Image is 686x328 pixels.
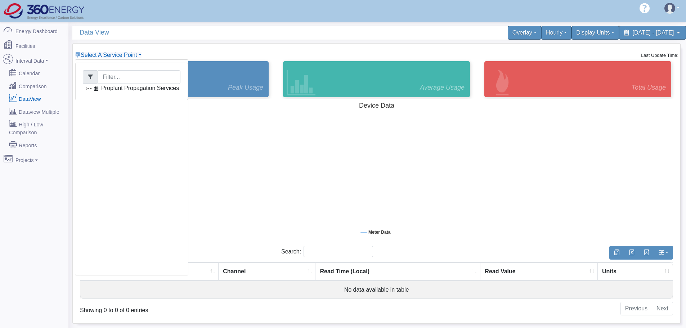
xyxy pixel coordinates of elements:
td: No data available in table [80,281,673,298]
img: user-3.svg [664,3,675,14]
span: Average Usage [420,83,465,93]
a: Proplant Propagation Services [91,84,180,93]
span: Device List [81,52,137,58]
span: Data View [80,26,380,39]
span: Peak Usage [228,83,263,93]
span: Total Usage [632,83,666,93]
button: Copy to clipboard [609,246,624,260]
span: [DATE] - [DATE] [633,30,674,36]
div: Hourly [541,26,571,40]
th: Read Time (Local) : activate to sort column ascending [315,262,480,281]
a: Select A Service Point [75,52,142,58]
tspan: Device Data [359,102,395,109]
div: Showing 0 to 0 of 0 entries [80,301,321,315]
div: Overlay [508,26,541,40]
small: Last Update Time: [641,53,678,58]
th: Channel : activate to sort column ascending [219,262,315,281]
th: Read Value : activate to sort column ascending [480,262,598,281]
tspan: Meter Data [368,230,391,235]
span: Filter [83,70,98,84]
label: Search: [281,246,373,257]
button: Export to Excel [624,246,639,260]
li: Proplant Propagation Services [83,84,180,93]
input: Filter [98,70,180,84]
input: Search: [304,246,373,257]
button: Generate PDF [639,246,654,260]
th: Units : activate to sort column ascending [598,262,673,281]
button: Show/Hide Columns [654,246,673,260]
div: Display Units [571,26,619,40]
div: Select A Service Point [75,59,188,275]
